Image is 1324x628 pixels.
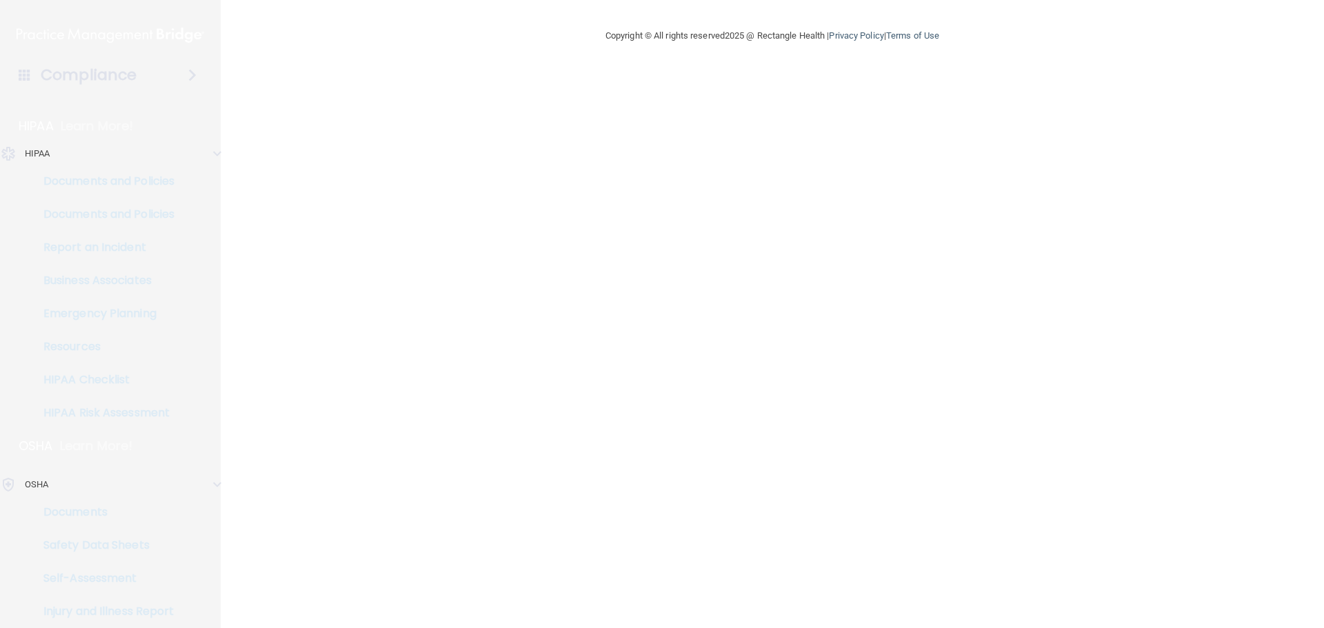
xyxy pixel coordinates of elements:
p: HIPAA [25,145,50,162]
div: Copyright © All rights reserved 2025 @ Rectangle Health | | [521,14,1024,58]
p: Documents and Policies [9,174,197,188]
p: Business Associates [9,274,197,287]
p: HIPAA [19,118,54,134]
p: OSHA [25,476,48,493]
p: Documents and Policies [9,207,197,221]
p: HIPAA Checklist [9,373,197,387]
p: Emergency Planning [9,307,197,321]
p: Resources [9,340,197,354]
p: HIPAA Risk Assessment [9,406,197,420]
p: Learn More! [61,118,134,134]
p: Safety Data Sheets [9,538,197,552]
img: PMB logo [17,21,204,49]
a: Terms of Use [886,30,939,41]
h4: Compliance [41,65,137,85]
p: Learn More! [60,438,133,454]
a: Privacy Policy [829,30,883,41]
p: OSHA [19,438,53,454]
p: Report an Incident [9,241,197,254]
p: Injury and Illness Report [9,605,197,618]
p: Documents [9,505,197,519]
p: Self-Assessment [9,571,197,585]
